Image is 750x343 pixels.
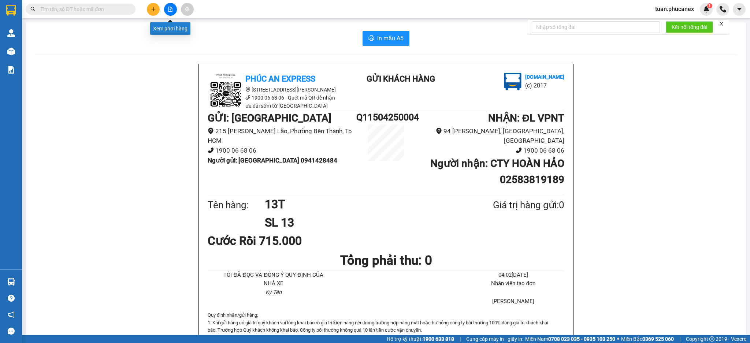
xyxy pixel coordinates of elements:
[733,3,746,16] button: caret-down
[516,147,522,153] span: phone
[736,6,743,12] span: caret-down
[208,126,356,146] li: 215 [PERSON_NAME] Lão, Phường Bến Thành, Tp HCM
[462,297,564,306] li: [PERSON_NAME]
[208,232,325,250] div: Cước Rồi 715.000
[423,336,454,342] strong: 1900 633 818
[621,335,674,343] span: Miền Bắc
[525,335,615,343] span: Miền Nam
[208,86,339,94] li: [STREET_ADDRESS][PERSON_NAME]
[462,279,564,288] li: Nhân viên tạo đơn
[147,3,160,16] button: plus
[679,335,680,343] span: |
[8,328,15,335] span: message
[164,3,177,16] button: file-add
[532,21,660,33] input: Nhập số tổng đài
[151,7,156,12] span: plus
[181,3,194,16] button: aim
[7,278,15,286] img: warehouse-icon
[430,157,564,186] b: Người nhận : CTY HOÀN HẢO 02583819189
[720,6,726,12] img: phone-icon
[245,95,250,100] span: phone
[504,73,521,90] img: logo.jpg
[709,336,714,342] span: copyright
[617,338,619,340] span: ⚪️
[377,34,404,43] span: In mẫu A5
[356,110,416,124] h1: Q11504250004
[367,74,435,83] b: Gửi khách hàng
[208,334,564,341] p: 2.Quý khách phải báo mã số "Phiếu Gửi Hàng" khi nhận hàng, phải trình CCCD/CMND hoặ...
[7,29,15,37] img: warehouse-icon
[672,23,707,31] span: Kết nối tổng đài
[208,112,331,124] b: GỬI : [GEOGRAPHIC_DATA]
[265,195,457,213] h1: 13T
[642,336,674,342] strong: 0369 525 060
[208,319,564,334] p: 1. Khi gửi hàng có giá trị quý khách vui lòng khai báo rõ giá trị kiện hàng nếu trong trường hợ...
[466,335,523,343] span: Cung cấp máy in - giấy in:
[208,146,356,156] li: 1900 06 68 06
[666,21,713,33] button: Kết nối tổng đài
[707,3,712,8] sup: 1
[416,146,564,156] li: 1900 06 68 06
[7,48,15,55] img: warehouse-icon
[548,336,615,342] strong: 0708 023 035 - 0935 103 250
[416,126,564,146] li: 94 [PERSON_NAME], [GEOGRAPHIC_DATA], [GEOGRAPHIC_DATA]
[265,213,457,232] h1: SL 13
[703,6,710,12] img: icon-new-feature
[525,74,564,80] b: [DOMAIN_NAME]
[208,94,339,110] li: 1900 06 68 06 - Quét mã QR để nhận ưu đãi sớm từ [GEOGRAPHIC_DATA]
[208,198,265,213] div: Tên hàng:
[488,112,564,124] b: NHẬN : ĐL VPNT
[457,198,564,213] div: Giá trị hàng gửi: 0
[168,7,173,12] span: file-add
[208,250,564,271] h1: Tổng phải thu: 0
[245,87,250,92] span: environment
[387,335,454,343] span: Hỗ trợ kỹ thuật:
[436,128,442,134] span: environment
[266,289,282,295] i: Ký Tên
[40,5,127,13] input: Tìm tên, số ĐT hoặc mã đơn
[368,35,374,42] span: printer
[708,3,711,8] span: 1
[460,335,461,343] span: |
[208,128,214,134] span: environment
[208,157,337,164] b: Người gửi : [GEOGRAPHIC_DATA] 0941428484
[363,31,409,46] button: printerIn mẫu A5
[7,66,15,74] img: solution-icon
[150,22,190,35] div: Xem phơi hàng
[208,147,214,153] span: phone
[245,74,315,83] b: Phúc An Express
[719,21,724,26] span: close
[6,5,16,16] img: logo-vxr
[525,81,564,90] li: (c) 2017
[222,271,324,288] li: TÔI ĐÃ ĐỌC VÀ ĐỒNG Ý QUY ĐỊNH CỦA NHÀ XE
[208,73,244,109] img: logo.jpg
[649,4,700,14] span: tuan.phucanex
[185,7,190,12] span: aim
[462,271,564,280] li: 04:02[DATE]
[30,7,36,12] span: search
[8,311,15,318] span: notification
[8,295,15,302] span: question-circle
